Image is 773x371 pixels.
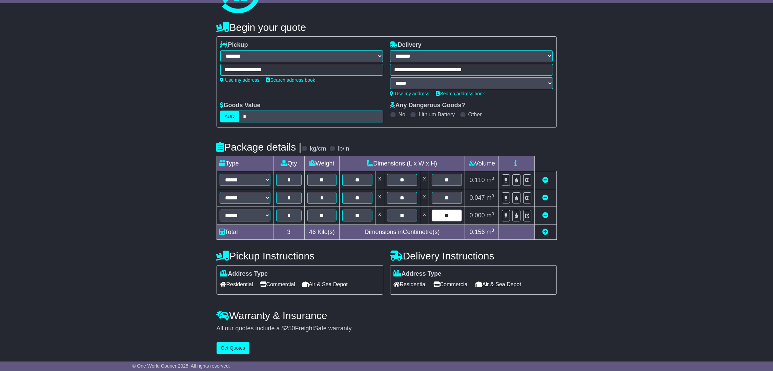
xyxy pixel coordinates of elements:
[543,212,549,219] a: Remove this item
[217,22,557,33] h4: Begin your quote
[220,41,248,49] label: Pickup
[217,156,273,171] td: Type
[420,189,429,207] td: x
[220,102,261,109] label: Goods Value
[420,207,429,224] td: x
[475,279,521,290] span: Air & Sea Depot
[468,111,482,118] label: Other
[492,193,494,198] sup: 3
[390,91,429,96] a: Use my address
[436,91,485,96] a: Search address book
[492,211,494,216] sup: 3
[309,229,316,235] span: 46
[339,224,465,239] td: Dimensions in Centimetre(s)
[487,229,494,235] span: m
[492,228,494,233] sup: 3
[310,145,326,153] label: kg/cm
[433,279,469,290] span: Commercial
[492,176,494,181] sup: 3
[217,250,383,261] h4: Pickup Instructions
[375,207,384,224] td: x
[543,177,549,183] a: Remove this item
[470,212,485,219] span: 0.000
[487,194,494,201] span: m
[266,77,315,83] a: Search address book
[217,310,557,321] h4: Warranty & Insurance
[217,224,273,239] td: Total
[470,177,485,183] span: 0.110
[220,77,260,83] a: Use my address
[543,229,549,235] a: Add new item
[420,171,429,189] td: x
[390,41,422,49] label: Delivery
[220,270,268,278] label: Address Type
[217,141,302,153] h4: Package details |
[419,111,455,118] label: Lithium Battery
[390,250,557,261] h4: Delivery Instructions
[390,102,465,109] label: Any Dangerous Goods?
[470,229,485,235] span: 0.156
[375,171,384,189] td: x
[394,270,442,278] label: Address Type
[273,156,305,171] td: Qty
[285,325,295,332] span: 250
[394,279,427,290] span: Residential
[132,363,230,369] span: © One World Courier 2025. All rights reserved.
[305,156,340,171] td: Weight
[399,111,405,118] label: No
[220,111,239,122] label: AUD
[260,279,295,290] span: Commercial
[487,177,494,183] span: m
[375,189,384,207] td: x
[305,224,340,239] td: Kilo(s)
[220,279,253,290] span: Residential
[339,156,465,171] td: Dimensions (L x W x H)
[302,279,348,290] span: Air & Sea Depot
[543,194,549,201] a: Remove this item
[217,325,557,332] div: All our quotes include a $ FreightSafe warranty.
[273,224,305,239] td: 3
[465,156,499,171] td: Volume
[470,194,485,201] span: 0.047
[338,145,349,153] label: lb/in
[487,212,494,219] span: m
[217,342,250,354] button: Get Quotes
